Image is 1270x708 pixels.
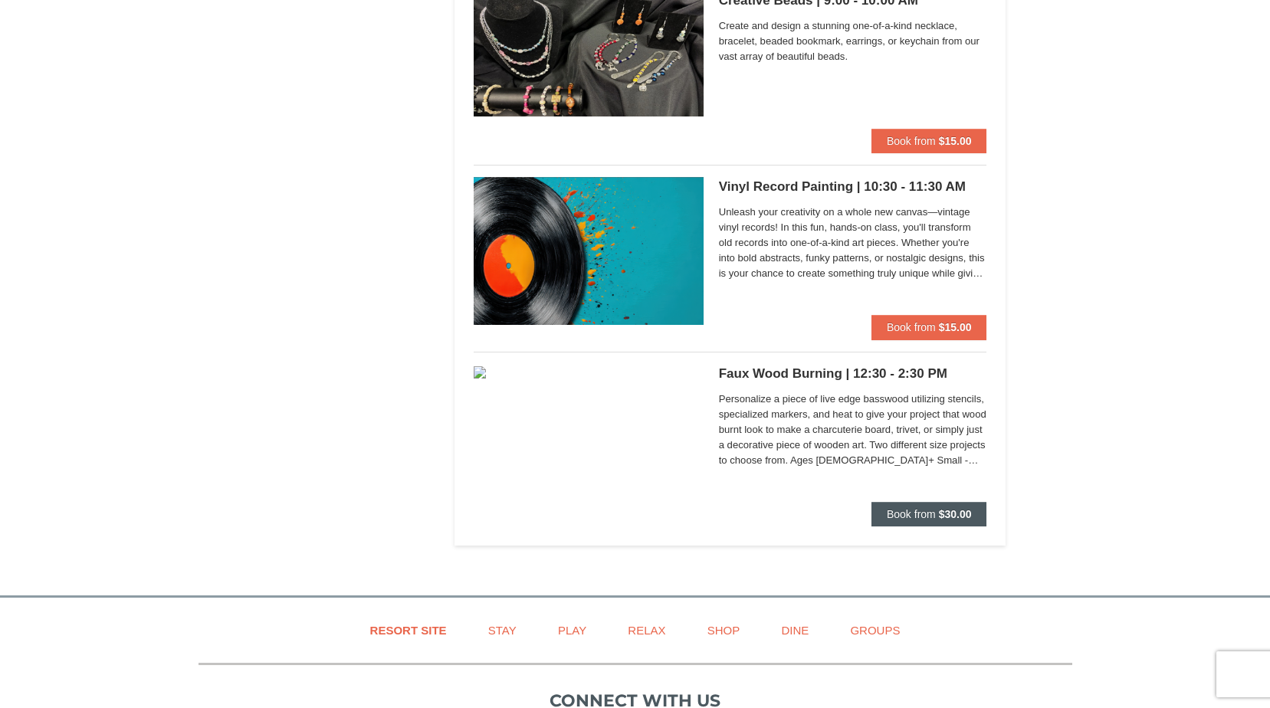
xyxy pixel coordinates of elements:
[887,135,936,147] span: Book from
[351,613,466,647] a: Resort Site
[688,613,760,647] a: Shop
[831,613,919,647] a: Groups
[762,613,828,647] a: Dine
[474,177,704,325] img: 6619869-1748-80d3ea02.png
[887,508,936,520] span: Book from
[871,129,987,153] button: Book from $15.00
[719,366,987,382] h5: Faux Wood Burning | 12:30 - 2:30 PM
[719,392,987,468] span: Personalize a piece of live edge basswood utilizing stencils, specialized markers, and heat to gi...
[939,321,972,333] strong: $15.00
[939,135,972,147] strong: $15.00
[939,508,972,520] strong: $30.00
[474,366,486,379] img: 6619869-1423-43455db4.jpg
[609,613,684,647] a: Relax
[719,18,987,64] span: Create and design a stunning one-of-a-kind necklace, bracelet, beaded bookmark, earrings, or keyc...
[539,613,605,647] a: Play
[719,179,987,195] h5: Vinyl Record Painting | 10:30 - 11:30 AM
[871,502,987,526] button: Book from $30.00
[719,205,987,281] span: Unleash your creativity on a whole new canvas—vintage vinyl records! In this fun, hands-on class,...
[469,613,536,647] a: Stay
[887,321,936,333] span: Book from
[871,315,987,339] button: Book from $15.00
